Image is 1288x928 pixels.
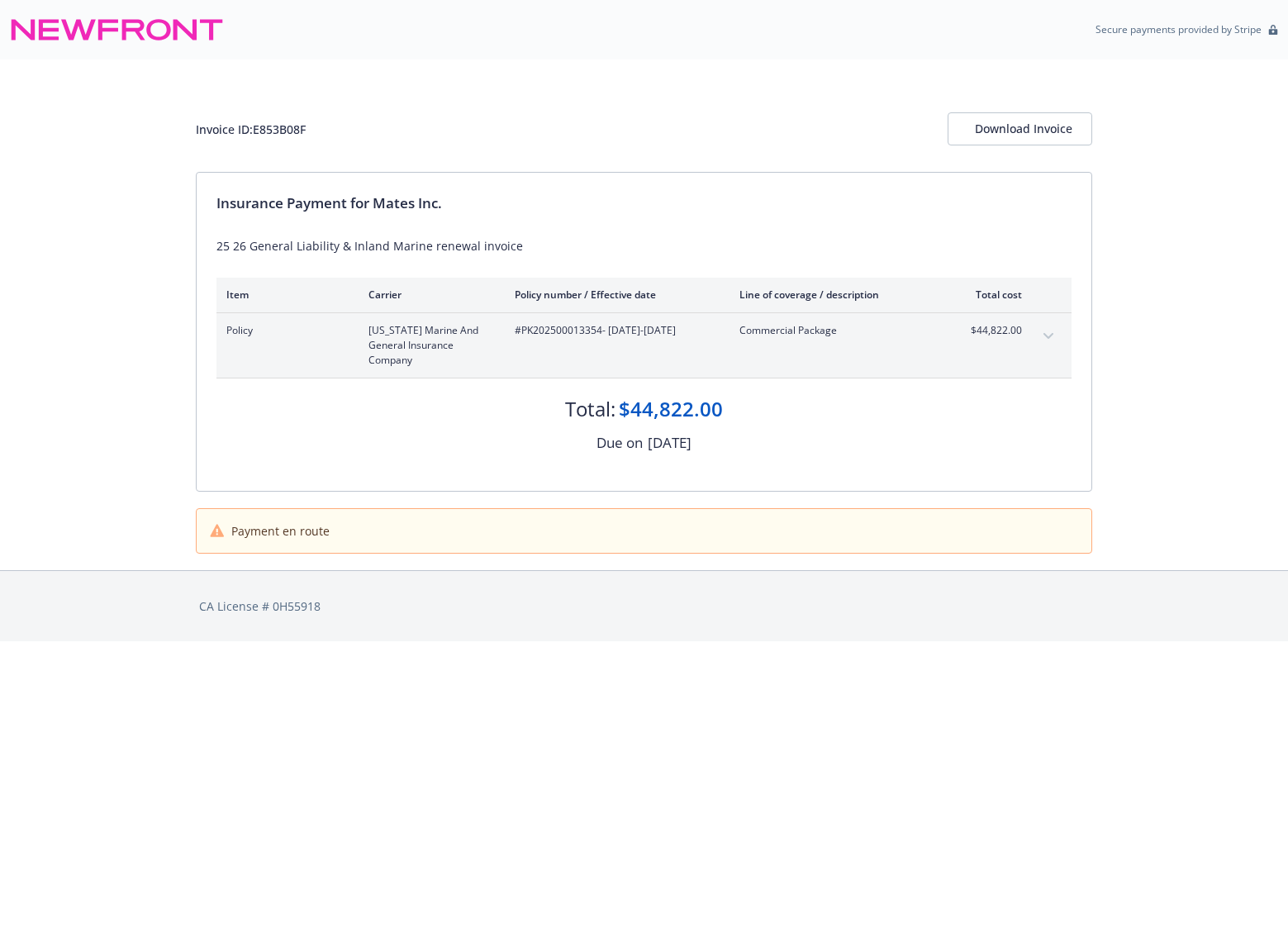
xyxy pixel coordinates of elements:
div: Due on [596,432,643,454]
div: Line of coverage / description [739,288,934,302]
button: expand content [1035,323,1062,350]
span: $44,822.00 [960,323,1022,338]
span: #PK202500013354 - [DATE]-[DATE] [515,323,713,338]
p: Secure payments provided by Stripe [1096,22,1262,36]
div: CA License # 0H55918 [199,597,1089,615]
div: Item [226,288,342,302]
div: Total cost [960,288,1022,302]
div: 25 26 General Liability & Inland Marine renewal invoice [216,237,1072,255]
span: Commercial Package [739,323,934,338]
div: Carrier [368,288,488,302]
span: Policy [226,323,342,338]
span: Payment en route [231,522,330,540]
div: $44,822.00 [619,395,723,423]
div: Invoice ID: E853B08F [196,121,306,138]
div: Insurance Payment for Mates Inc. [216,193,1072,214]
span: [US_STATE] Marine And General Insurance Company [368,323,488,368]
button: Download Invoice [948,112,1092,145]
div: Download Invoice [975,113,1065,145]
div: Policy number / Effective date [515,288,713,302]
div: [DATE] [648,432,692,454]
div: Policy[US_STATE] Marine And General Insurance Company#PK202500013354- [DATE]-[DATE]Commercial Pac... [216,313,1072,378]
div: Total: [565,395,615,423]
